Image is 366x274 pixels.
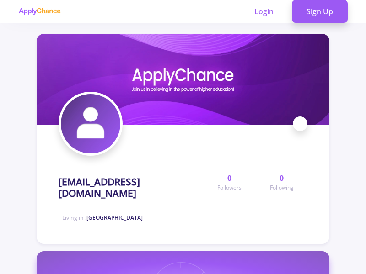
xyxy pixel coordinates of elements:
[61,94,120,153] img: yasaman_sama@yahoo.comavatar
[18,8,61,15] img: applychance logo text only
[62,214,143,221] span: Living in :
[256,173,307,192] a: 0Following
[217,184,242,192] span: Followers
[280,173,284,184] span: 0
[270,184,294,192] span: Following
[204,173,255,192] a: 0Followers
[59,176,204,199] h1: [EMAIL_ADDRESS][DOMAIN_NAME]
[227,173,231,184] span: 0
[86,214,143,221] span: [GEOGRAPHIC_DATA]
[37,34,329,125] img: yasaman_sama@yahoo.comcover image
